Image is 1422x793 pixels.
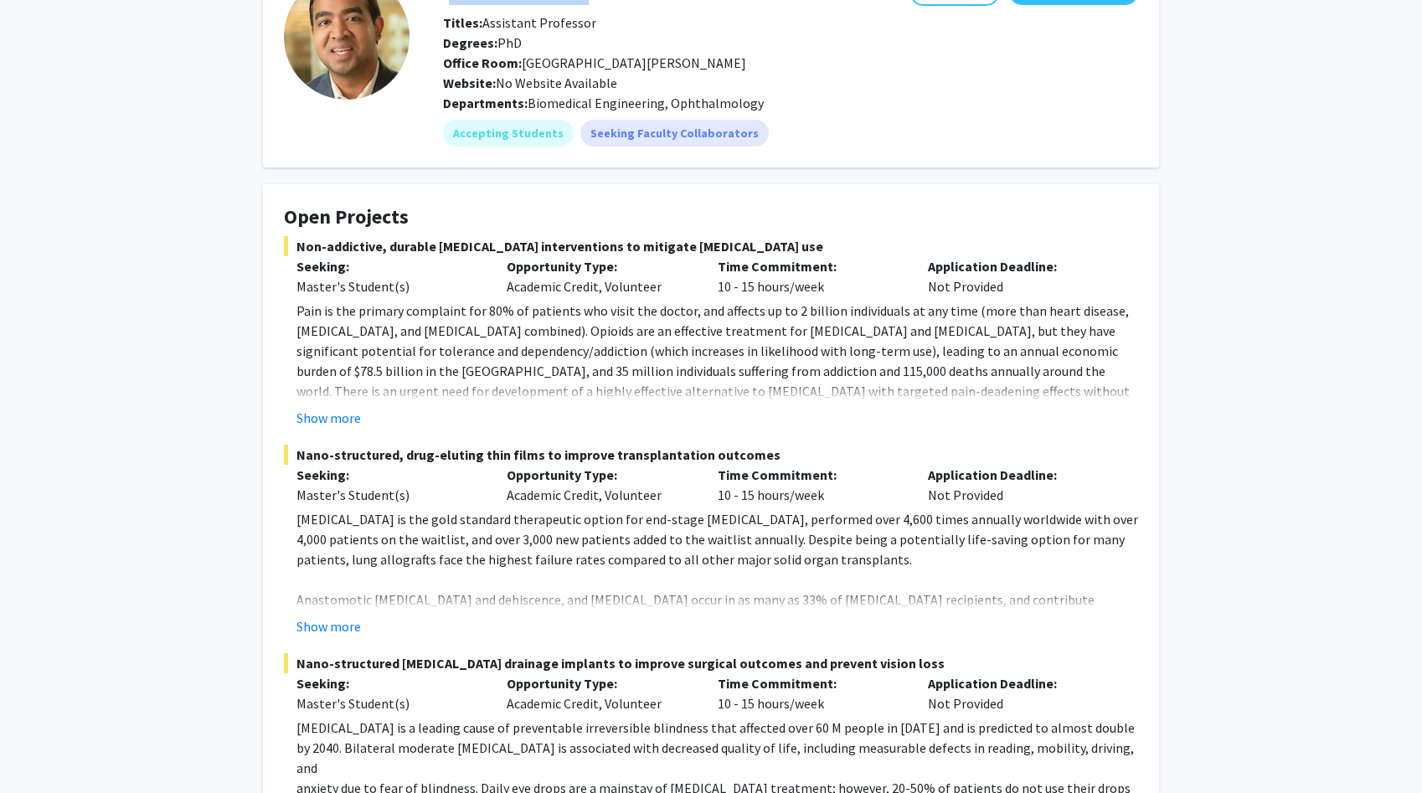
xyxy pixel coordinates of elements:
[443,54,522,71] b: Office Room:
[928,673,1113,693] p: Application Deadline:
[494,673,704,713] div: Academic Credit, Volunteer
[915,673,1126,713] div: Not Provided
[296,590,1138,690] p: Anastomotic [MEDICAL_DATA] and dehiscence, and [MEDICAL_DATA] occur in as many as 33% of [MEDICAL...
[443,75,617,91] span: No Website Available
[296,693,482,713] div: Master's Student(s)
[928,256,1113,276] p: Application Deadline:
[443,34,497,51] b: Degrees:
[296,408,361,428] button: Show more
[915,256,1126,296] div: Not Provided
[284,653,1138,673] span: Nano-structured [MEDICAL_DATA] drainage implants to improve surgical outcomes and prevent vision ...
[718,256,903,276] p: Time Commitment:
[494,465,704,505] div: Academic Credit, Volunteer
[296,465,482,485] p: Seeking:
[284,205,1138,229] h4: Open Projects
[284,236,1138,256] span: Non-addictive, durable [MEDICAL_DATA] interventions to mitigate [MEDICAL_DATA] use
[13,718,71,780] iframe: Chat
[296,256,482,276] p: Seeking:
[718,673,903,693] p: Time Commitment:
[528,95,764,111] span: Biomedical Engineering, Ophthalmology
[443,95,528,111] b: Departments:
[296,276,482,296] div: Master's Student(s)
[296,509,1138,569] p: [MEDICAL_DATA] is the gold standard therapeutic option for end-stage [MEDICAL_DATA], performed ov...
[443,14,482,31] b: Titles:
[507,673,692,693] p: Opportunity Type:
[705,465,915,505] div: 10 - 15 hours/week
[296,301,1138,421] p: Pain is the primary complaint for 80% of patients who visit the doctor, and affects up to 2 billi...
[443,120,574,147] mat-chip: Accepting Students
[284,445,1138,465] span: Nano-structured, drug-eluting thin films to improve transplantation outcomes
[580,120,769,147] mat-chip: Seeking Faculty Collaborators
[928,465,1113,485] p: Application Deadline:
[507,256,692,276] p: Opportunity Type:
[494,256,704,296] div: Academic Credit, Volunteer
[296,616,361,636] button: Show more
[296,673,482,693] p: Seeking:
[296,718,1138,778] p: [MEDICAL_DATA] is a leading cause of preventable irreversible blindness that affected over 60 M p...
[718,465,903,485] p: Time Commitment:
[443,54,746,71] span: [GEOGRAPHIC_DATA][PERSON_NAME]
[705,673,915,713] div: 10 - 15 hours/week
[915,465,1126,505] div: Not Provided
[507,465,692,485] p: Opportunity Type:
[443,14,596,31] span: Assistant Professor
[443,34,522,51] span: PhD
[705,256,915,296] div: 10 - 15 hours/week
[296,485,482,505] div: Master's Student(s)
[443,75,496,91] b: Website:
